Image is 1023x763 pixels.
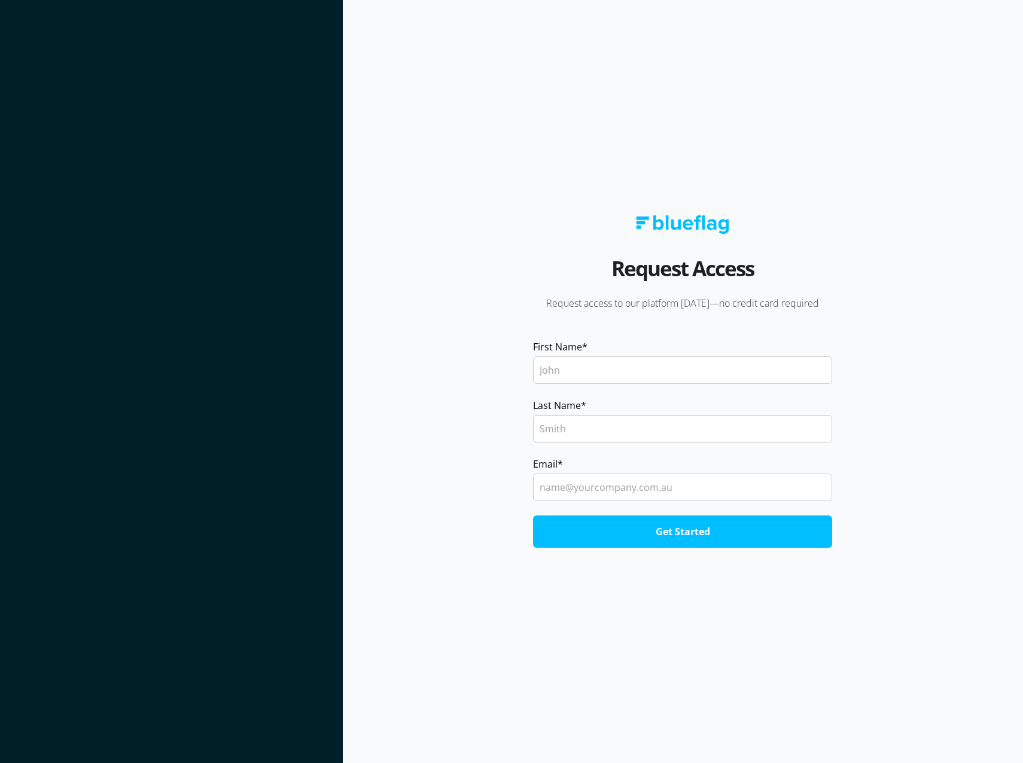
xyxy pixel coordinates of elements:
[533,515,832,548] input: Get Started
[533,415,832,442] input: Smith
[533,398,581,413] span: Last Name
[533,457,558,471] span: Email
[611,252,754,297] h2: Request Access
[516,297,849,310] p: Request access to our platform [DATE]—no credit card required
[533,340,582,354] span: First Name
[533,356,832,384] input: John
[533,474,832,501] input: name@yourcompany.com.au
[636,215,729,234] img: Blue Flag logo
